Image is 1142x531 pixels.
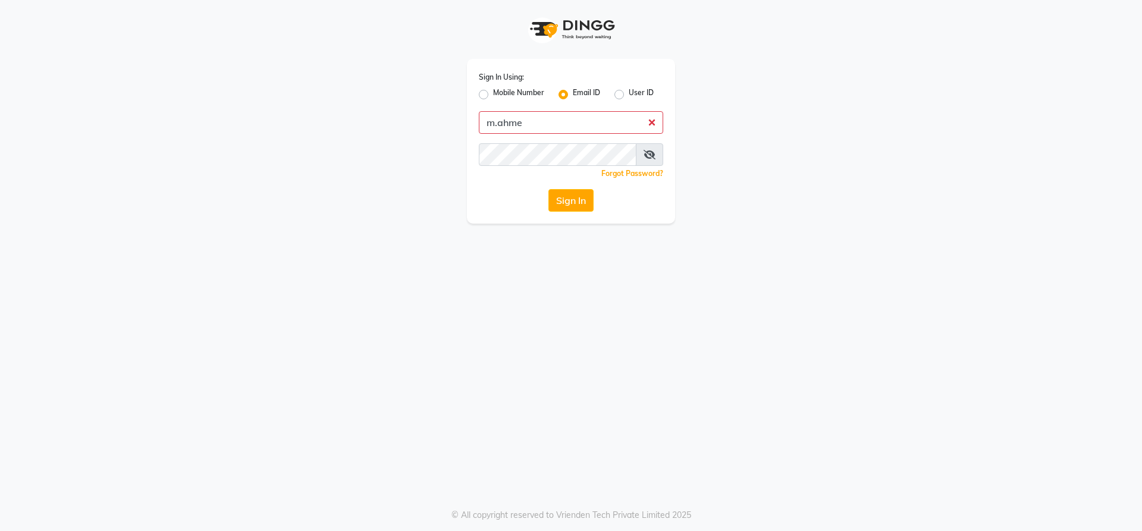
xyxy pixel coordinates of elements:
label: Mobile Number [493,87,544,102]
input: Username [479,111,663,134]
label: Sign In Using: [479,72,524,83]
label: Email ID [573,87,600,102]
a: Forgot Password? [601,169,663,178]
img: logo1.svg [523,12,619,47]
input: Username [479,143,636,166]
button: Sign In [548,189,594,212]
label: User ID [629,87,654,102]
